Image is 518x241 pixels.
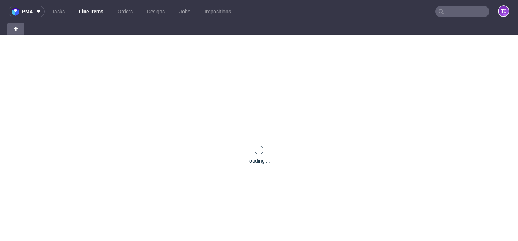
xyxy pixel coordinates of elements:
figcaption: to [499,6,509,16]
button: pma [9,6,45,17]
a: Tasks [47,6,69,17]
a: Line Items [75,6,108,17]
a: Orders [113,6,137,17]
img: logo [12,8,22,16]
a: Impositions [200,6,235,17]
span: pma [22,9,33,14]
div: loading ... [248,157,270,164]
a: Jobs [175,6,195,17]
a: Designs [143,6,169,17]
